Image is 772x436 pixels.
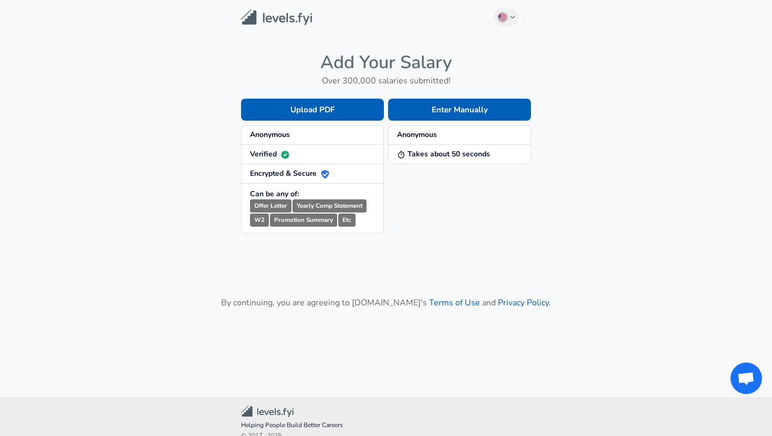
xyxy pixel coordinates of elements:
div: Open chat [731,363,762,394]
button: Enter Manually [388,99,531,121]
img: Levels.fyi [241,9,312,26]
h6: Over 300,000 salaries submitted! [241,73,531,88]
img: Levels.fyi Community [241,406,294,418]
strong: Can be any of: [250,189,299,199]
a: Privacy Policy [498,297,549,309]
strong: Anonymous [250,130,290,140]
a: Terms of Use [429,297,480,309]
small: Etc [338,214,356,227]
h4: Add Your Salary [241,51,531,73]
small: Promotion Summary [270,214,337,227]
img: English (US) [498,13,507,22]
small: Offer Letter [250,199,291,212]
strong: Anonymous [397,130,437,140]
strong: Encrypted & Secure [250,168,329,178]
small: W2 [250,214,269,227]
button: Upload PDF [241,99,384,121]
strong: Verified [250,149,289,159]
small: Yearly Comp Statement [293,199,367,212]
strong: Takes about 50 seconds [397,149,490,159]
span: Helping People Build Better Careers [241,420,531,431]
button: English (US) [494,8,519,26]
